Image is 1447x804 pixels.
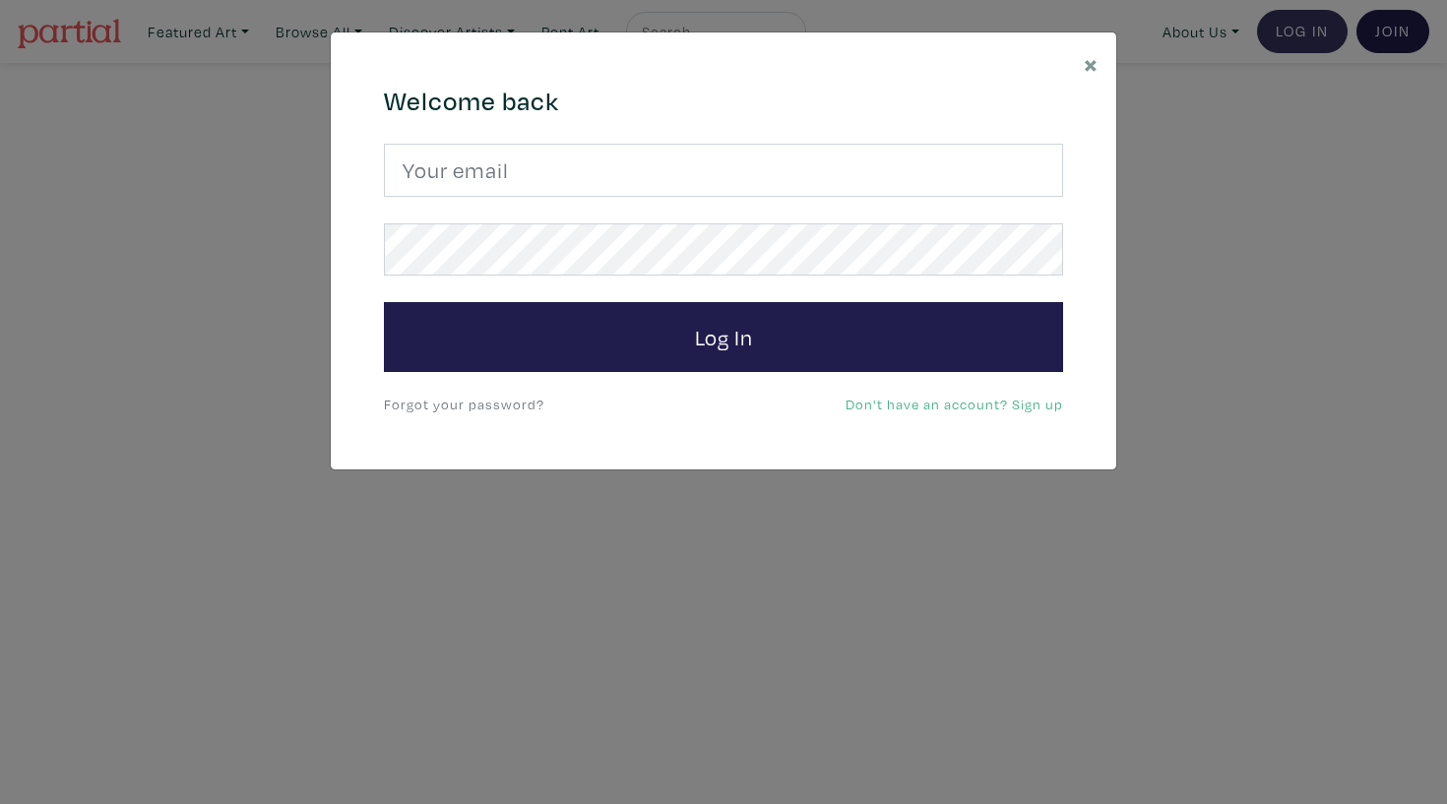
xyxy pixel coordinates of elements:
[1066,32,1116,94] button: Close
[384,144,1063,197] input: Your email
[1084,46,1099,81] span: ×
[384,86,1063,117] h4: Welcome back
[846,395,1063,413] a: Don't have an account? Sign up
[384,395,544,413] a: Forgot your password?
[384,302,1063,373] button: Log In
